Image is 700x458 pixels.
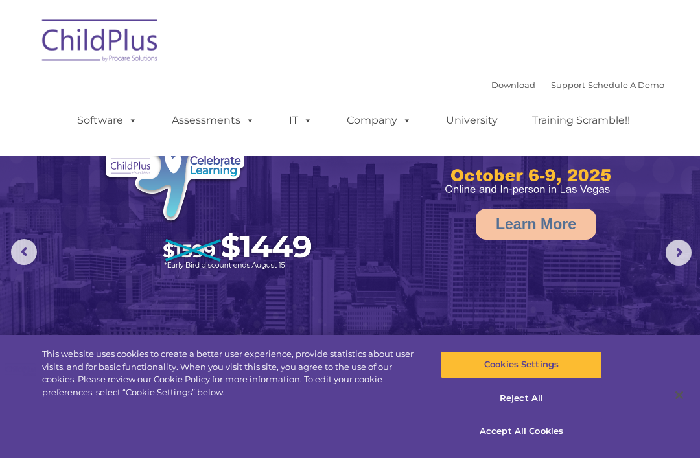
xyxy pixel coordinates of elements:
button: Close [665,381,694,409]
img: ChildPlus by Procare Solutions [36,10,165,75]
button: Cookies Settings [441,351,601,378]
a: Support [551,80,585,90]
a: Company [334,108,425,133]
a: Download [491,80,535,90]
a: Assessments [159,108,268,133]
font: | [491,80,664,90]
a: Software [64,108,150,133]
a: Training Scramble!! [519,108,643,133]
div: This website uses cookies to create a better user experience, provide statistics about user visit... [42,348,420,398]
a: University [433,108,511,133]
button: Reject All [441,385,601,412]
button: Accept All Cookies [441,418,601,445]
a: Learn More [476,209,596,240]
a: IT [276,108,325,133]
a: Schedule A Demo [588,80,664,90]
